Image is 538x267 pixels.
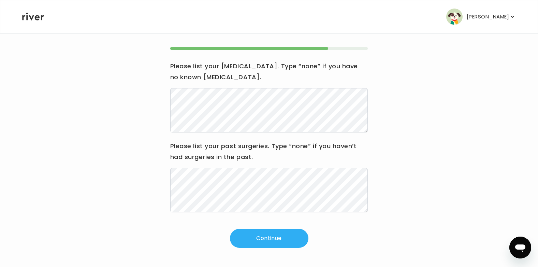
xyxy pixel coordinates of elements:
[509,237,531,258] iframe: Button to launch messaging window
[446,9,516,25] button: user avatar[PERSON_NAME]
[230,229,308,248] button: Continue
[170,61,368,83] h3: Please list your [MEDICAL_DATA]. Type “none” if you have no known [MEDICAL_DATA].
[170,141,368,163] h3: Please list your past surgeries. Type “none” if you haven’t had surgeries in the past.
[446,9,463,25] img: user avatar
[467,12,509,22] p: [PERSON_NAME]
